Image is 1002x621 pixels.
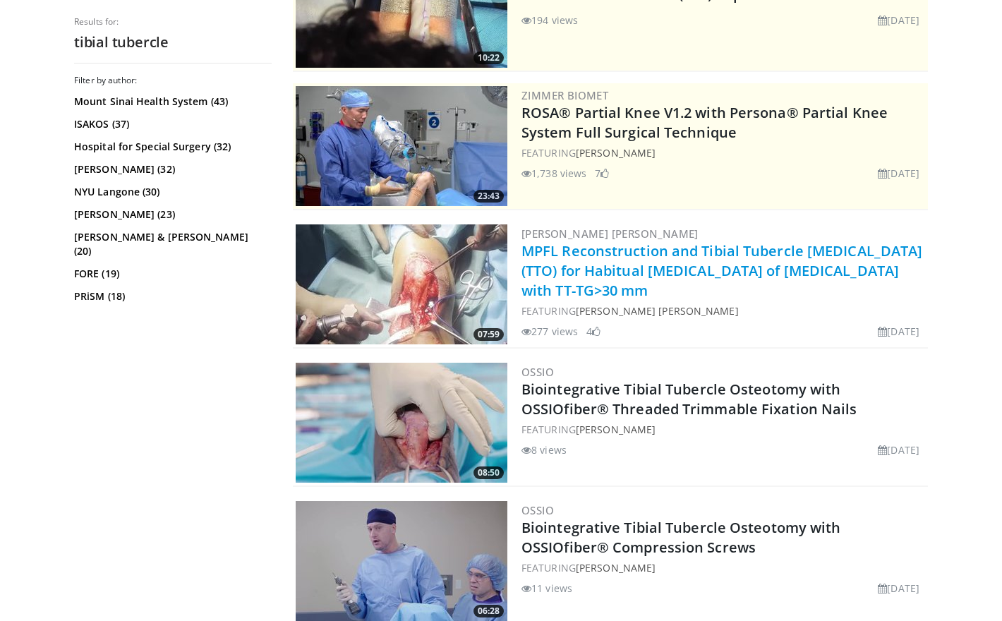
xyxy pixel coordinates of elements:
p: Results for: [74,16,272,28]
a: [PERSON_NAME] [576,146,656,159]
li: 7 [595,166,609,181]
a: OSSIO [521,503,554,517]
h3: Filter by author: [74,75,272,86]
a: 07:59 [296,224,507,344]
li: [DATE] [878,324,919,339]
li: [DATE] [878,581,919,596]
a: Zimmer Biomet [521,88,608,102]
a: OSSIO [521,365,554,379]
div: FEATURING [521,422,925,437]
div: FEATURING [521,145,925,160]
a: Biointegrative Tibial Tubercle Osteotomy with OSSIOfiber® Compression Screws [521,518,841,557]
a: [PERSON_NAME] [PERSON_NAME] [576,304,739,318]
a: 06:28 [296,501,507,621]
a: [PERSON_NAME] [576,561,656,574]
li: 11 views [521,581,572,596]
li: 277 views [521,324,578,339]
span: 06:28 [473,605,504,617]
a: [PERSON_NAME] (32) [74,162,268,176]
a: [PERSON_NAME] & [PERSON_NAME] (20) [74,230,268,258]
img: 99b1778f-d2b2-419a-8659-7269f4b428ba.300x170_q85_crop-smart_upscale.jpg [296,86,507,206]
img: 2fac5f83-3fa8-46d6-96c1-ffb83ee82a09.300x170_q85_crop-smart_upscale.jpg [296,501,507,621]
a: Mount Sinai Health System (43) [74,95,268,109]
span: 08:50 [473,466,504,479]
li: 194 views [521,13,578,28]
img: cbd3d998-fcd9-4910-a9e1-5079521e6ef7.300x170_q85_crop-smart_upscale.jpg [296,224,507,344]
span: 10:22 [473,52,504,64]
span: 07:59 [473,328,504,341]
a: PRiSM (18) [74,289,268,303]
a: [PERSON_NAME] [576,423,656,436]
a: ISAKOS (37) [74,117,268,131]
a: ROSA® Partial Knee V1.2 with Persona® Partial Knee System Full Surgical Technique [521,103,888,142]
a: 08:50 [296,363,507,483]
a: [PERSON_NAME] (23) [74,207,268,222]
li: [DATE] [878,442,919,457]
a: Biointegrative Tibial Tubercle Osteotomy with OSSIOfiber® Threaded Trimmable Fixation Nails [521,380,857,418]
h2: tibial tubercle [74,33,272,52]
a: [PERSON_NAME] [PERSON_NAME] [521,227,699,241]
img: 14934b67-7d06-479f-8b24-1e3c477188f5.300x170_q85_crop-smart_upscale.jpg [296,363,507,483]
a: 23:43 [296,86,507,206]
li: 4 [586,324,600,339]
li: [DATE] [878,166,919,181]
span: 23:43 [473,190,504,203]
a: FORE (19) [74,267,268,281]
li: 1,738 views [521,166,586,181]
a: Hospital for Special Surgery (32) [74,140,268,154]
div: FEATURING [521,303,925,318]
li: 8 views [521,442,567,457]
li: [DATE] [878,13,919,28]
a: NYU Langone (30) [74,185,268,199]
div: FEATURING [521,560,925,575]
a: MPFL Reconstruction and Tibial Tubercle [MEDICAL_DATA] (TTO) for Habitual [MEDICAL_DATA] of [MEDI... [521,241,922,300]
